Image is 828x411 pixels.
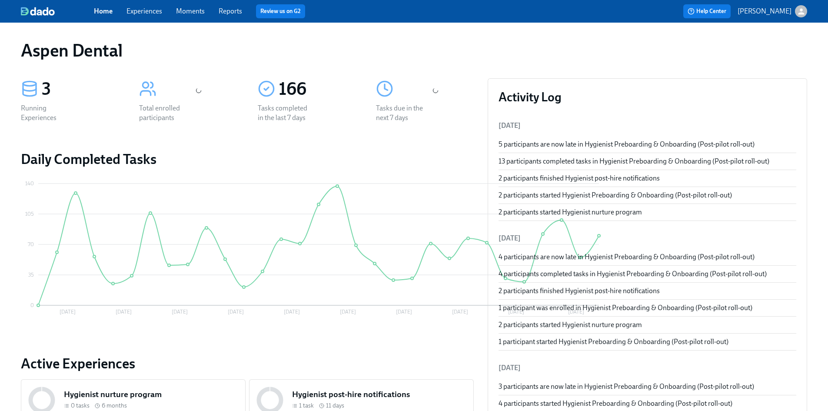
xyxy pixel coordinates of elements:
[176,7,205,15] a: Moments
[94,7,113,15] a: Home
[116,309,132,315] tspan: [DATE]
[219,7,242,15] a: Reports
[28,241,34,247] tspan: 70
[396,309,412,315] tspan: [DATE]
[126,7,162,15] a: Experiences
[326,401,344,410] span: 11 days
[60,309,76,315] tspan: [DATE]
[21,355,474,372] a: Active Experiences
[499,190,796,200] div: 2 participants started Hygienist Preboarding & Onboarding (Post-pilot roll-out)
[284,309,300,315] tspan: [DATE]
[42,78,118,100] div: 3
[279,78,355,100] div: 166
[499,157,796,166] div: 13 participants completed tasks in Hygienist Preboarding & Onboarding (Post-pilot roll-out)
[25,180,34,187] tspan: 140
[299,401,314,410] span: 1 task
[499,286,796,296] div: 2 participants finished Hygienist post-hire notifications
[738,7,791,16] p: [PERSON_NAME]
[499,320,796,330] div: 2 participants started Hygienist nurture program
[499,303,796,313] div: 1 participant was enrolled in Hygienist Preboarding & Onboarding (Post-pilot roll-out)
[499,399,796,408] div: 4 participants started Hygienist Preboarding & Onboarding (Post-pilot roll-out)
[71,401,90,410] span: 0 tasks
[21,7,55,16] img: dado
[139,104,195,123] div: Total enrolled participants
[21,104,76,123] div: Running Experiences
[258,104,313,123] div: Tasks completed in the last 7 days
[499,121,521,130] span: [DATE]
[499,228,796,249] li: [DATE]
[499,382,796,391] div: 3 participants are now late in Hygienist Preboarding & Onboarding (Post-pilot roll-out)
[340,309,356,315] tspan: [DATE]
[376,104,432,123] div: Tasks due in the next 7 days
[28,272,34,278] tspan: 35
[292,389,466,400] h5: Hygienist post-hire notifications
[30,302,34,308] tspan: 0
[499,140,796,149] div: 5 participants are now late in Hygienist Preboarding & Onboarding (Post-pilot roll-out)
[499,89,796,105] h3: Activity Log
[228,309,244,315] tspan: [DATE]
[25,211,34,217] tspan: 105
[499,207,796,217] div: 2 participants started Hygienist nurture program
[21,150,474,168] h2: Daily Completed Tasks
[102,401,127,410] span: 6 months
[683,4,731,18] button: Help Center
[499,252,796,262] div: 4 participants are now late in Hygienist Preboarding & Onboarding (Post-pilot roll-out)
[64,389,238,400] h5: Hygienist nurture program
[499,337,796,347] div: 1 participant started Hygienist Preboarding & Onboarding (Post-pilot roll-out)
[256,4,305,18] button: Review us on G2
[21,7,94,16] a: dado
[738,5,807,17] button: [PERSON_NAME]
[499,358,796,378] li: [DATE]
[499,174,796,183] div: 2 participants finished Hygienist post-hire notifications
[172,309,188,315] tspan: [DATE]
[21,40,122,61] h1: Aspen Dental
[688,7,726,16] span: Help Center
[452,309,468,315] tspan: [DATE]
[260,7,301,16] a: Review us on G2
[499,269,796,279] div: 4 participants completed tasks in Hygienist Preboarding & Onboarding (Post-pilot roll-out)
